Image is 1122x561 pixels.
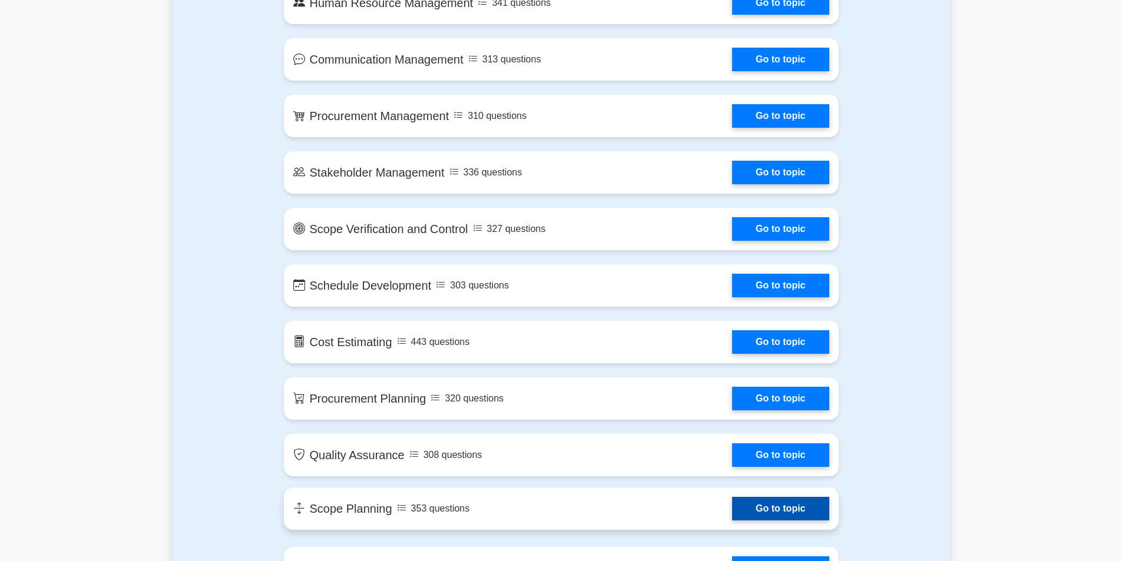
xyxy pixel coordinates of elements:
[732,387,829,410] a: Go to topic
[732,443,829,467] a: Go to topic
[732,217,829,241] a: Go to topic
[732,48,829,71] a: Go to topic
[732,161,829,184] a: Go to topic
[732,104,829,128] a: Go to topic
[732,497,829,520] a: Go to topic
[732,274,829,297] a: Go to topic
[732,330,829,354] a: Go to topic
